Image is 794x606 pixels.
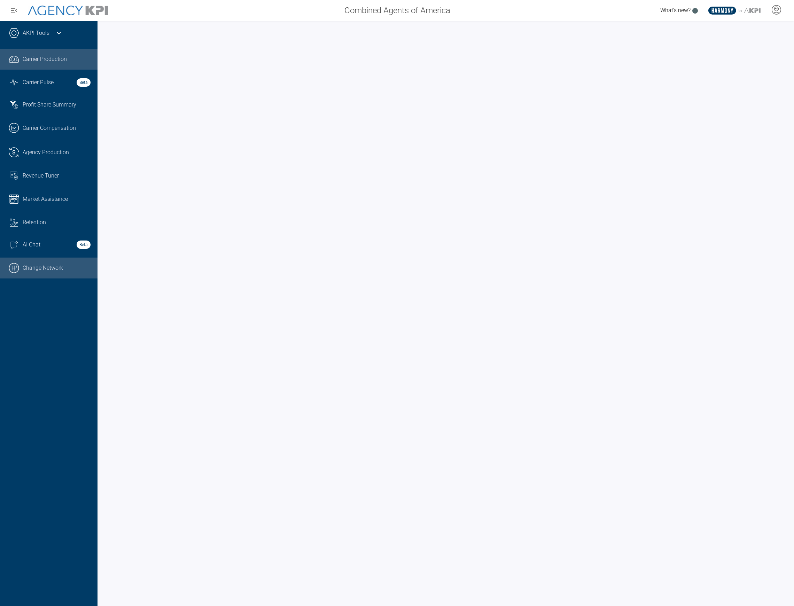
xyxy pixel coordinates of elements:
div: Retention [23,218,91,227]
span: AI Chat [23,241,40,249]
span: Carrier Compensation [23,124,76,132]
strong: Beta [77,241,91,249]
a: AKPI Tools [23,29,49,37]
strong: Beta [77,78,91,87]
img: AgencyKPI [28,6,108,16]
span: Profit Share Summary [23,101,76,109]
span: Market Assistance [23,195,68,203]
span: Revenue Tuner [23,172,59,180]
span: Combined Agents of America [344,4,450,17]
span: Agency Production [23,148,69,157]
span: What's new? [660,7,691,14]
span: Carrier Pulse [23,78,54,87]
span: Carrier Production [23,55,67,63]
